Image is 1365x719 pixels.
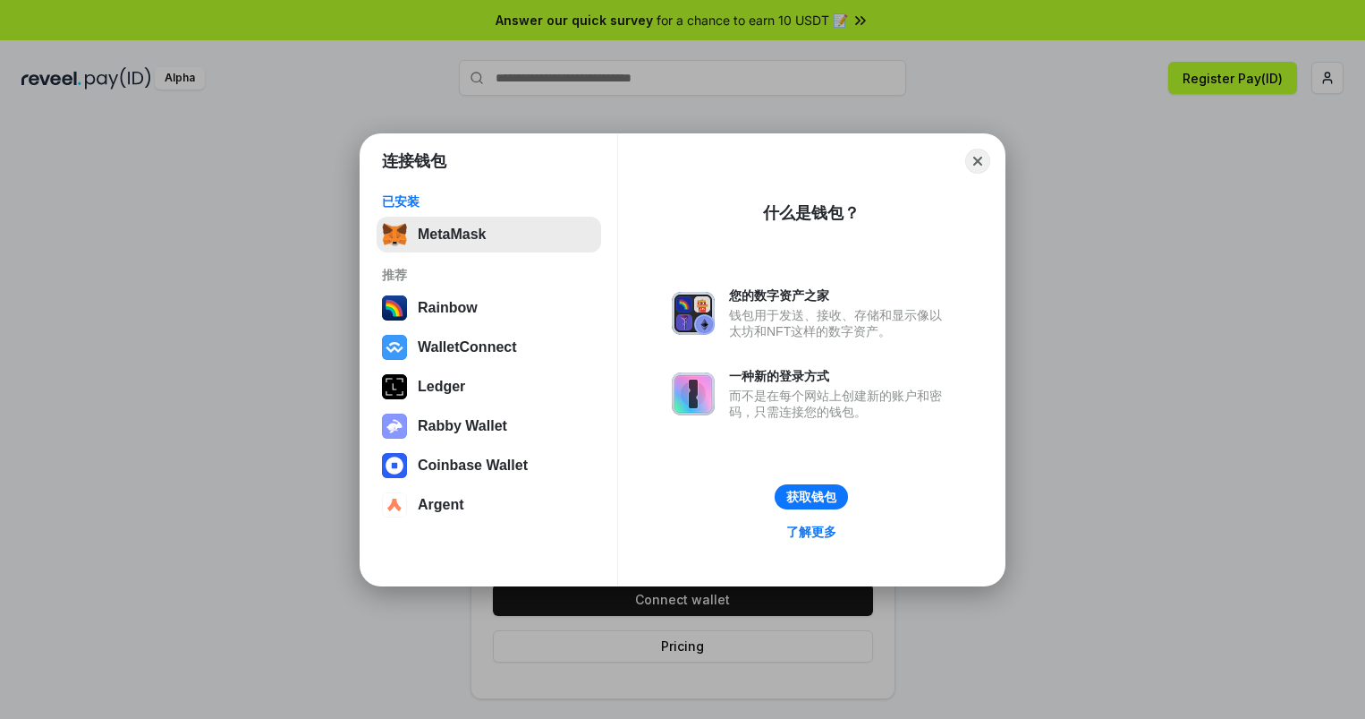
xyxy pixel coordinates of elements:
div: 您的数字资产之家 [729,287,951,304]
button: Argent [377,487,601,523]
img: svg+xml,%3Csvg%20width%3D%22120%22%20height%3D%22120%22%20viewBox%3D%220%200%20120%20120%22%20fil... [382,295,407,321]
button: Ledger [377,369,601,405]
img: svg+xml,%3Csvg%20xmlns%3D%22http%3A%2F%2Fwww.w3.org%2F2000%2Fsvg%22%20fill%3D%22none%22%20viewBox... [382,414,407,439]
div: 而不是在每个网站上创建新的账户和密码，只需连接您的钱包。 [729,388,951,420]
button: 获取钱包 [775,484,848,509]
div: 已安装 [382,193,596,210]
div: 推荐 [382,267,596,283]
h1: 连接钱包 [382,150,446,172]
button: WalletConnect [377,330,601,365]
img: svg+xml,%3Csvg%20width%3D%2228%22%20height%3D%2228%22%20viewBox%3D%220%200%2028%2028%22%20fill%3D... [382,335,407,360]
img: svg+xml,%3Csvg%20xmlns%3D%22http%3A%2F%2Fwww.w3.org%2F2000%2Fsvg%22%20fill%3D%22none%22%20viewBox... [672,292,715,335]
div: 获取钱包 [786,489,836,505]
div: Rainbow [418,300,478,316]
img: svg+xml,%3Csvg%20xmlns%3D%22http%3A%2F%2Fwww.w3.org%2F2000%2Fsvg%22%20width%3D%2228%22%20height%3... [382,374,407,399]
img: svg+xml,%3Csvg%20fill%3D%22none%22%20height%3D%2233%22%20viewBox%3D%220%200%2035%2033%22%20width%... [382,222,407,247]
div: WalletConnect [418,339,517,355]
button: MetaMask [377,217,601,253]
div: Rabby Wallet [418,418,507,434]
button: Rabby Wallet [377,408,601,444]
div: Ledger [418,379,465,395]
img: svg+xml,%3Csvg%20width%3D%2228%22%20height%3D%2228%22%20viewBox%3D%220%200%2028%2028%22%20fill%3D... [382,492,407,518]
div: 什么是钱包？ [763,202,860,224]
div: Argent [418,497,464,513]
div: 一种新的登录方式 [729,368,951,384]
button: Coinbase Wallet [377,448,601,484]
a: 了解更多 [776,520,847,544]
div: MetaMask [418,227,486,243]
button: Rainbow [377,290,601,326]
img: svg+xml,%3Csvg%20width%3D%2228%22%20height%3D%2228%22%20viewBox%3D%220%200%2028%2028%22%20fill%3D... [382,453,407,478]
div: Coinbase Wallet [418,458,528,474]
button: Close [965,149,990,174]
div: 钱包用于发送、接收、存储和显示像以太坊和NFT这样的数字资产。 [729,307,951,339]
img: svg+xml,%3Csvg%20xmlns%3D%22http%3A%2F%2Fwww.w3.org%2F2000%2Fsvg%22%20fill%3D%22none%22%20viewBox... [672,372,715,415]
div: 了解更多 [786,524,836,540]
